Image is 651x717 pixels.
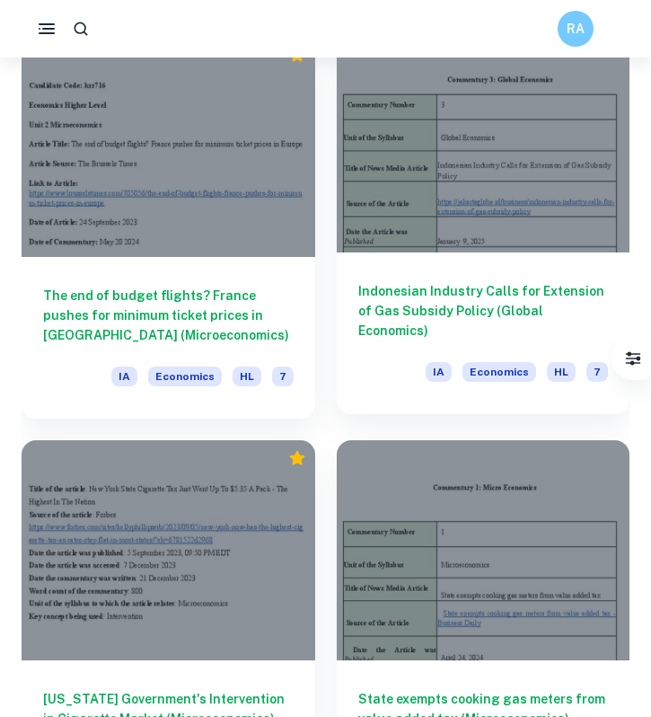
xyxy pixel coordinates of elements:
[547,362,576,382] span: HL
[22,37,315,419] a: The end of budget flights? France pushes for minimum ticket prices in [GEOGRAPHIC_DATA] (Microeco...
[558,11,594,47] button: RA
[358,281,609,341] h6: Indonesian Industry Calls for Extension of Gas Subsidy Policy (Global Economics)
[233,367,261,386] span: HL
[148,367,222,386] span: Economics
[111,367,137,386] span: IA
[566,19,586,39] h6: RA
[462,362,536,382] span: Economics
[615,341,651,376] button: Filter
[272,367,294,386] span: 7
[288,449,306,467] div: Premium
[426,362,452,382] span: IA
[586,362,608,382] span: 7
[337,37,630,419] a: Indonesian Industry Calls for Extension of Gas Subsidy Policy (Global Economics)IAEconomicsHL7
[43,286,294,345] h6: The end of budget flights? France pushes for minimum ticket prices in [GEOGRAPHIC_DATA] (Microeco...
